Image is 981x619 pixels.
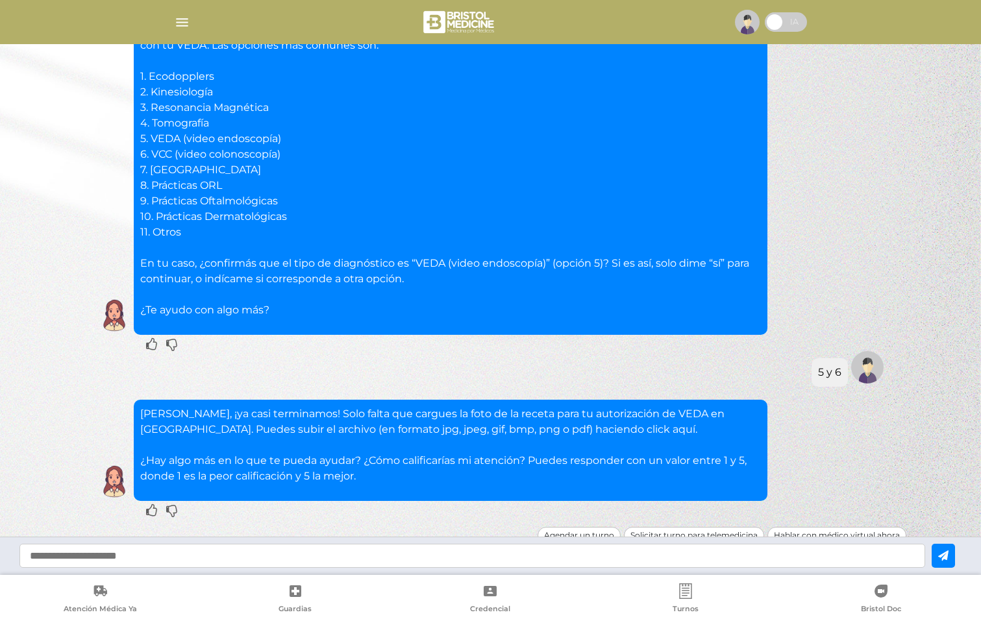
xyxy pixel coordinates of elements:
[421,6,499,38] img: bristol-medicine-blanco.png
[851,351,884,383] img: Tu imagen
[140,406,761,484] p: [PERSON_NAME], ¡ya casi terminamos! Solo falta que cargues la foto de la receta para tu autorizac...
[624,527,764,544] div: Solicitar turno para telemedicina
[98,299,130,332] img: Cober IA
[818,365,841,380] div: 5 y 6
[393,583,588,616] a: Credencial
[279,604,312,616] span: Guardias
[588,583,784,616] a: Turnos
[735,10,760,34] img: profile-placeholder.svg
[861,604,901,616] span: Bristol Doc
[174,14,190,30] img: Cober_menu-lines-white.svg
[783,583,978,616] a: Bristol Doc
[673,604,699,616] span: Turnos
[470,604,510,616] span: Credencial
[140,22,761,318] p: [PERSON_NAME], para finalizar la solicitud de autorización necesito que me indiques el tipo de di...
[64,604,137,616] span: Atención Médica Ya
[3,583,198,616] a: Atención Médica Ya
[198,583,393,616] a: Guardias
[538,527,621,544] div: Agendar un turno
[767,527,906,544] div: Hablar con médico virtual ahora
[98,465,130,498] img: Cober IA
